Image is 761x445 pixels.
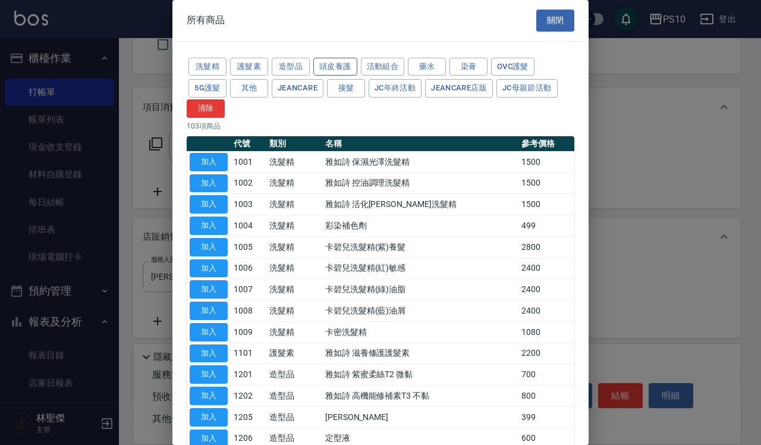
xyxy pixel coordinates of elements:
[187,14,225,26] span: 所有商品
[272,79,323,98] button: JeanCare
[322,279,518,300] td: 卡碧兒洗髮精(綠)油脂
[190,365,228,384] button: 加入
[322,300,518,322] td: 卡碧兒洗髮精(藍)油屑
[187,121,574,131] p: 103 項商品
[231,300,266,322] td: 1008
[369,79,422,98] button: JC年終活動
[190,302,228,320] button: 加入
[449,58,488,76] button: 染膏
[266,279,322,300] td: 洗髮精
[190,259,228,278] button: 加入
[313,58,357,76] button: 頭皮養護
[322,194,518,215] td: 雅如詩 活化[PERSON_NAME]洗髮精
[266,386,322,407] td: 造型品
[190,408,228,427] button: 加入
[322,364,518,386] td: 雅如詩 紫蜜柔絲T2 微黏
[190,195,228,214] button: 加入
[231,151,266,173] td: 1001
[190,174,228,193] button: 加入
[322,173,518,194] td: 雅如詩 控油調理洗髮精
[322,151,518,173] td: 雅如詩 保濕光澤洗髮精
[408,58,446,76] button: 藥水
[266,151,322,173] td: 洗髮精
[190,217,228,235] button: 加入
[231,236,266,258] td: 1005
[518,151,574,173] td: 1500
[518,194,574,215] td: 1500
[231,173,266,194] td: 1002
[188,79,227,98] button: 5G護髮
[266,300,322,322] td: 洗髮精
[361,58,405,76] button: 活動組合
[322,406,518,428] td: [PERSON_NAME]
[322,236,518,258] td: 卡碧兒洗髮精(紫)養髮
[230,79,268,98] button: 其他
[190,323,228,341] button: 加入
[231,136,266,152] th: 代號
[231,279,266,300] td: 1007
[518,173,574,194] td: 1500
[266,258,322,279] td: 洗髮精
[518,236,574,258] td: 2800
[231,194,266,215] td: 1003
[231,364,266,386] td: 1201
[266,343,322,364] td: 護髮素
[322,136,518,152] th: 名稱
[266,406,322,428] td: 造型品
[190,153,228,171] button: 加入
[266,136,322,152] th: 類別
[536,10,574,32] button: 關閉
[231,321,266,343] td: 1009
[322,321,518,343] td: 卡密洗髮精
[231,215,266,237] td: 1004
[266,364,322,386] td: 造型品
[266,173,322,194] td: 洗髮精
[491,58,534,76] button: OVC護髮
[272,58,310,76] button: 造型品
[266,321,322,343] td: 洗髮精
[231,258,266,279] td: 1006
[518,364,574,386] td: 700
[322,258,518,279] td: 卡碧兒洗髮精(紅)敏感
[518,215,574,237] td: 499
[518,279,574,300] td: 2400
[518,136,574,152] th: 參考價格
[518,321,574,343] td: 1080
[190,280,228,299] button: 加入
[425,79,493,98] button: JeanCare店販
[187,99,225,118] button: 清除
[322,386,518,407] td: 雅如詩 高機能修補素T3 不黏
[266,215,322,237] td: 洗髮精
[230,58,268,76] button: 護髮素
[496,79,558,98] button: JC母親節活動
[188,58,227,76] button: 洗髮精
[266,236,322,258] td: 洗髮精
[518,386,574,407] td: 800
[190,387,228,405] button: 加入
[518,300,574,322] td: 2400
[266,194,322,215] td: 洗髮精
[231,386,266,407] td: 1202
[190,344,228,363] button: 加入
[190,238,228,256] button: 加入
[518,258,574,279] td: 2400
[322,215,518,237] td: 彩染補色劑
[231,343,266,364] td: 1101
[518,406,574,428] td: 399
[327,79,365,98] button: 接髮
[518,343,574,364] td: 2200
[231,406,266,428] td: 1205
[322,343,518,364] td: 雅如詩 滋養修護護髮素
